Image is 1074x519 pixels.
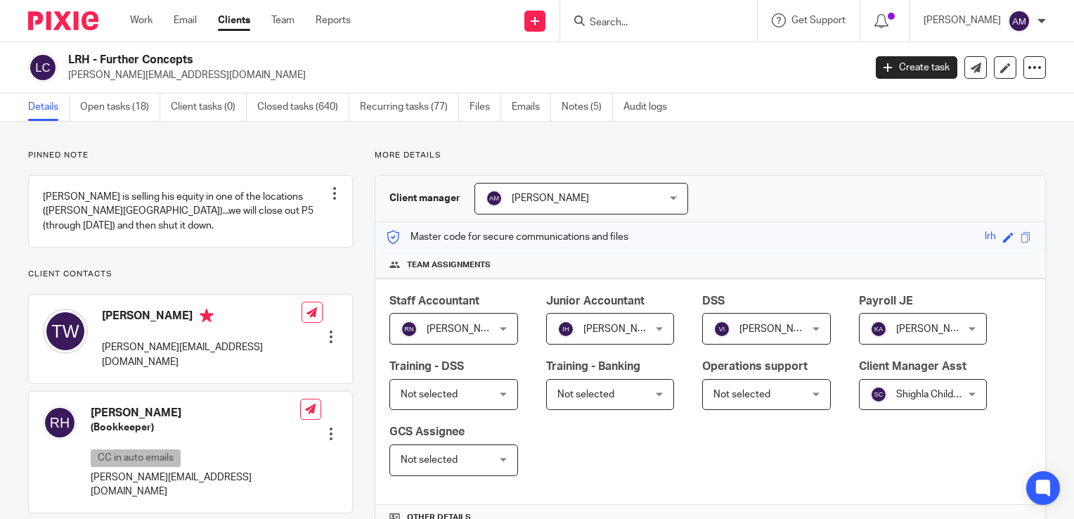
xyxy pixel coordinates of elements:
[470,94,501,121] a: Files
[91,406,300,421] h4: [PERSON_NAME]
[389,361,464,372] span: Training - DSS
[588,17,715,30] input: Search
[713,321,730,338] img: svg%3E
[91,421,300,435] h5: (Bookkeeper)
[386,230,628,244] p: Master code for secure communications and files
[702,361,808,372] span: Operations support
[407,259,491,271] span: Team assignments
[870,386,887,403] img: svg%3E
[102,309,302,326] h4: [PERSON_NAME]
[389,426,465,437] span: GCS Assignee
[389,191,460,205] h3: Client manager
[200,309,214,323] i: Primary
[43,406,77,440] img: svg%3E
[791,15,846,25] span: Get Support
[427,324,504,334] span: [PERSON_NAME]
[257,94,349,121] a: Closed tasks (640)
[401,321,418,338] img: svg%3E
[486,190,503,207] img: svg%3E
[623,94,678,121] a: Audit logs
[174,13,197,27] a: Email
[401,390,458,399] span: Not selected
[859,361,966,372] span: Client Manager Asst
[91,449,181,467] p: CC in auto emails
[360,94,459,121] a: Recurring tasks (77)
[375,150,1046,161] p: More details
[28,11,98,30] img: Pixie
[389,295,479,307] span: Staff Accountant
[870,321,887,338] img: svg%3E
[985,229,996,245] div: lrh
[102,340,302,369] p: [PERSON_NAME][EMAIL_ADDRESS][DOMAIN_NAME]
[583,324,661,334] span: [PERSON_NAME]
[28,150,353,161] p: Pinned note
[68,53,697,68] h2: LRH - Further Concepts
[702,295,725,307] span: DSS
[557,321,574,338] img: svg%3E
[28,53,58,82] img: svg%3E
[28,94,70,121] a: Details
[557,390,614,399] span: Not selected
[271,13,295,27] a: Team
[896,390,967,399] span: Shighla Childers
[1008,10,1030,32] img: svg%3E
[924,13,1001,27] p: [PERSON_NAME]
[28,269,353,280] p: Client contacts
[171,94,247,121] a: Client tasks (0)
[896,324,973,334] span: [PERSON_NAME]
[739,324,817,334] span: [PERSON_NAME]
[859,295,913,307] span: Payroll JE
[130,13,153,27] a: Work
[43,309,88,354] img: svg%3E
[80,94,160,121] a: Open tasks (18)
[713,390,770,399] span: Not selected
[218,13,250,27] a: Clients
[546,361,640,372] span: Training - Banking
[91,470,300,499] p: [PERSON_NAME][EMAIL_ADDRESS][DOMAIN_NAME]
[316,13,351,27] a: Reports
[401,455,458,465] span: Not selected
[562,94,613,121] a: Notes (5)
[512,193,589,203] span: [PERSON_NAME]
[546,295,645,307] span: Junior Accountant
[512,94,551,121] a: Emails
[68,68,855,82] p: [PERSON_NAME][EMAIL_ADDRESS][DOMAIN_NAME]
[876,56,957,79] a: Create task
